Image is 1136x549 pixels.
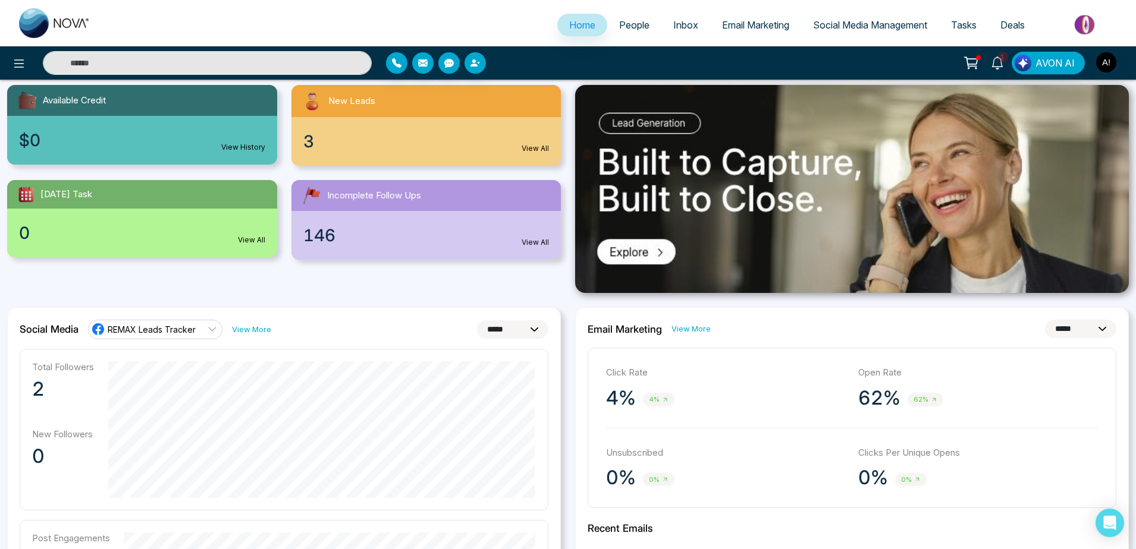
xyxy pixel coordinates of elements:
[858,366,1099,380] p: Open Rate
[328,94,375,108] span: New Leads
[238,235,265,245] a: View All
[17,185,36,204] img: todayTask.svg
[607,14,661,36] a: People
[284,180,569,260] a: Incomplete Follow Ups146View All
[32,444,94,468] p: 0
[588,323,662,335] h2: Email Marketing
[939,14,988,36] a: Tasks
[722,19,789,31] span: Email Marketing
[710,14,801,36] a: Email Marketing
[619,19,649,31] span: People
[303,223,335,248] span: 146
[1096,52,1116,72] img: User Avatar
[606,366,846,380] p: Click Rate
[43,94,106,108] span: Available Credit
[858,446,1099,460] p: Clicks Per Unique Opens
[284,85,569,166] a: New Leads3View All
[908,393,943,406] span: 62%
[606,386,636,410] p: 4%
[19,8,90,38] img: Nova CRM Logo
[606,446,846,460] p: Unsubscribed
[32,532,110,544] p: Post Engagements
[301,90,324,112] img: newLeads.svg
[661,14,710,36] a: Inbox
[40,188,92,201] span: [DATE] Task
[643,393,674,406] span: 4%
[1015,55,1031,71] img: Lead Flow
[522,237,549,248] a: View All
[301,185,322,206] img: followUps.svg
[327,189,421,203] span: Incomplete Follow Ups
[108,324,196,335] span: REMAX Leads Tracker
[221,142,265,153] a: View History
[988,14,1037,36] a: Deals
[232,324,271,335] a: View More
[606,466,636,490] p: 0%
[673,19,698,31] span: Inbox
[303,129,314,154] span: 3
[1000,19,1025,31] span: Deals
[32,428,94,440] p: New Followers
[671,323,711,335] a: View More
[1035,56,1075,70] span: AVON AI
[858,466,888,490] p: 0%
[813,19,927,31] span: Social Media Management
[20,323,79,335] h2: Social Media
[557,14,607,36] a: Home
[983,52,1012,72] a: 1
[1096,509,1124,537] div: Open Intercom Messenger
[1012,52,1085,74] button: AVON AI
[569,19,595,31] span: Home
[588,522,1116,534] h2: Recent Emails
[951,19,977,31] span: Tasks
[895,473,927,487] span: 0%
[522,143,549,154] a: View All
[19,128,40,153] span: $0
[17,90,38,111] img: availableCredit.svg
[1043,11,1129,38] img: Market-place.gif
[858,386,900,410] p: 62%
[801,14,939,36] a: Social Media Management
[997,52,1008,62] span: 1
[32,377,94,401] p: 2
[575,85,1129,293] img: .
[19,220,30,245] span: 0
[32,361,94,373] p: Total Followers
[643,473,674,487] span: 0%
